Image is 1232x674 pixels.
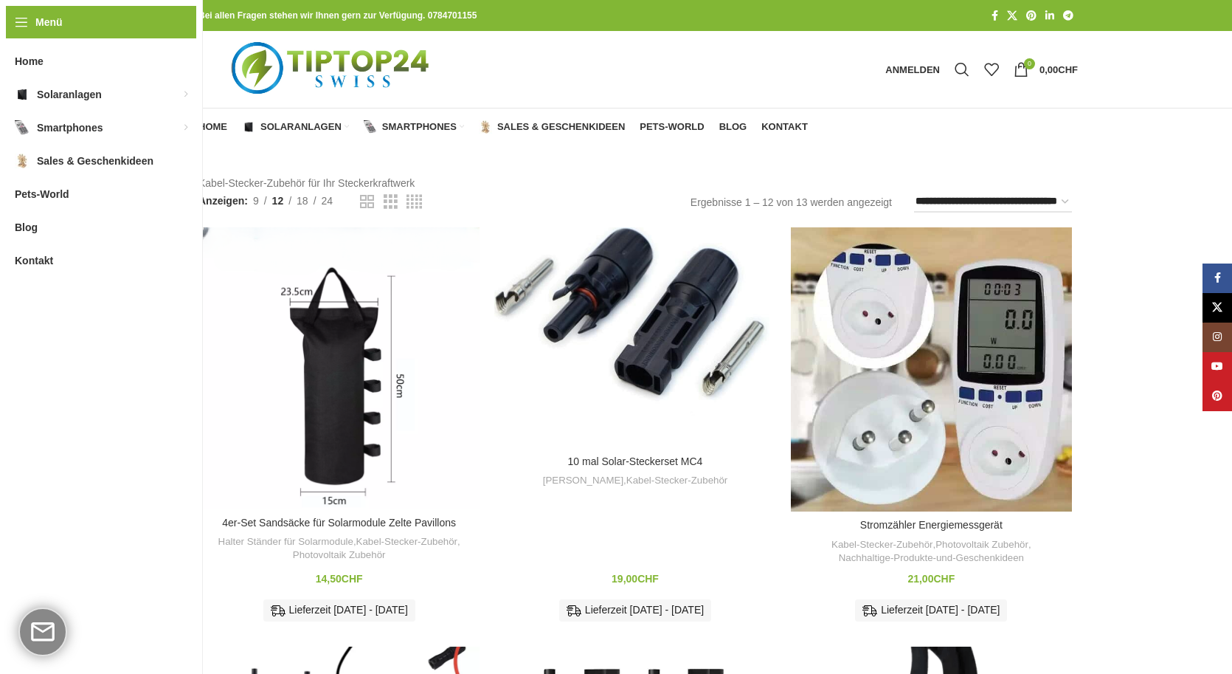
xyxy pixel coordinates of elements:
[316,193,339,209] a: 24
[761,112,808,142] a: Kontakt
[1041,6,1059,26] a: LinkedIn Social Link
[242,120,255,134] img: Solaranlagen
[272,195,284,207] span: 12
[356,535,457,549] a: Kabel-Stecker-Zubehör
[1003,6,1022,26] a: X Social Link
[640,112,704,142] a: Pets-World
[382,121,457,133] span: Smartphones
[198,121,227,133] span: Home
[15,154,30,168] img: Sales & Geschenkideen
[253,195,259,207] span: 9
[479,112,625,142] a: Sales & Geschenkideen
[1202,382,1232,411] a: Pinterest Social Link
[15,87,30,102] img: Solaranlagen
[1202,323,1232,352] a: Instagram Social Link
[37,148,153,174] span: Sales & Geschenkideen
[35,14,63,30] span: Menü
[1058,64,1078,75] span: CHF
[885,65,940,75] span: Anmelden
[719,121,747,133] span: Blog
[1202,293,1232,323] a: X Social Link
[626,474,727,488] a: Kabel-Stecker-Zubehör
[1202,264,1232,293] a: Facebook Social Link
[406,193,422,211] a: Rasteransicht 4
[1022,6,1041,26] a: Pinterest Social Link
[260,121,342,133] span: Solaranlagen
[198,112,227,142] a: Home
[1006,55,1085,84] a: 0 0,00CHF
[248,193,264,209] a: 9
[206,535,472,563] div: , ,
[15,120,30,135] img: Smartphones
[612,573,659,585] bdi: 19,00
[987,6,1003,26] a: Facebook Social Link
[761,121,808,133] span: Kontakt
[242,112,349,142] a: Solaranlagen
[494,227,775,447] a: 10 mal Solar-Steckerset MC4
[855,599,1007,622] div: Lieferzeit [DATE] - [DATE]
[198,227,480,509] a: 4er-Set Sandsäcke für Solarmodule Zelte Pavillons
[15,214,38,241] span: Blog
[640,121,704,133] span: Pets-World
[637,573,659,585] span: CHF
[497,121,625,133] span: Sales & Geschenkideen
[977,55,1006,84] div: Meine Wunschliste
[218,535,353,549] a: Halter Ständer für Solarmodule
[198,193,248,209] span: Anzeigen
[559,599,711,622] div: Lieferzeit [DATE] - [DATE]
[543,474,623,488] a: [PERSON_NAME]
[37,114,103,141] span: Smartphones
[914,191,1072,213] select: Shop-Reihenfolge
[191,112,815,142] div: Hauptnavigation
[360,193,374,211] a: Rasteransicht 2
[1024,58,1035,69] span: 0
[568,455,703,467] a: 10 mal Solar-Steckerset MC4
[1039,64,1078,75] bdi: 0,00
[15,48,44,75] span: Home
[342,573,363,585] span: CHF
[935,538,1028,552] a: Photovoltaik Zubehör
[947,55,977,84] a: Suche
[37,81,102,108] span: Solaranlagen
[15,181,69,207] span: Pets-World
[198,63,466,75] a: Logo der Website
[1059,6,1078,26] a: Telegram Social Link
[364,120,377,134] img: Smartphones
[878,55,947,84] a: Anmelden
[263,599,415,622] div: Lieferzeit [DATE] - [DATE]
[222,517,456,529] a: 4er-Set Sandsäcke für Solarmodule Zelte Pavillons
[798,538,1065,565] div: , ,
[502,474,768,488] div: ,
[297,195,308,207] span: 18
[860,519,1003,531] a: Stromzähler Energiemessgerät
[384,193,398,211] a: Rasteransicht 3
[933,573,955,585] span: CHF
[198,10,477,21] strong: Bei allen Fragen stehen wir Ihnen gern zur Verfügung. 0784701155
[719,112,747,142] a: Blog
[322,195,333,207] span: 24
[291,193,314,209] a: 18
[691,194,892,210] p: Ergebnisse 1 – 12 von 13 werden angezeigt
[267,193,289,209] a: 12
[907,573,955,585] bdi: 21,00
[479,120,492,134] img: Sales & Geschenkideen
[316,573,363,585] bdi: 14,50
[198,31,466,108] img: Tiptop24 Nachhaltige & Faire Produkte
[198,175,1078,191] p: Kabel-Stecker-Zubehör für Ihr Steckerkraftwerk
[293,549,386,563] a: Photovoltaik Zubehör
[839,551,1024,565] a: Nachhaltige-Produkte-und-Geschenkideen
[364,112,464,142] a: Smartphones
[791,227,1072,512] a: Stromzähler Energiemessgerät
[1202,352,1232,382] a: YouTube Social Link
[15,247,53,274] span: Kontakt
[831,538,932,552] a: Kabel-Stecker-Zubehör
